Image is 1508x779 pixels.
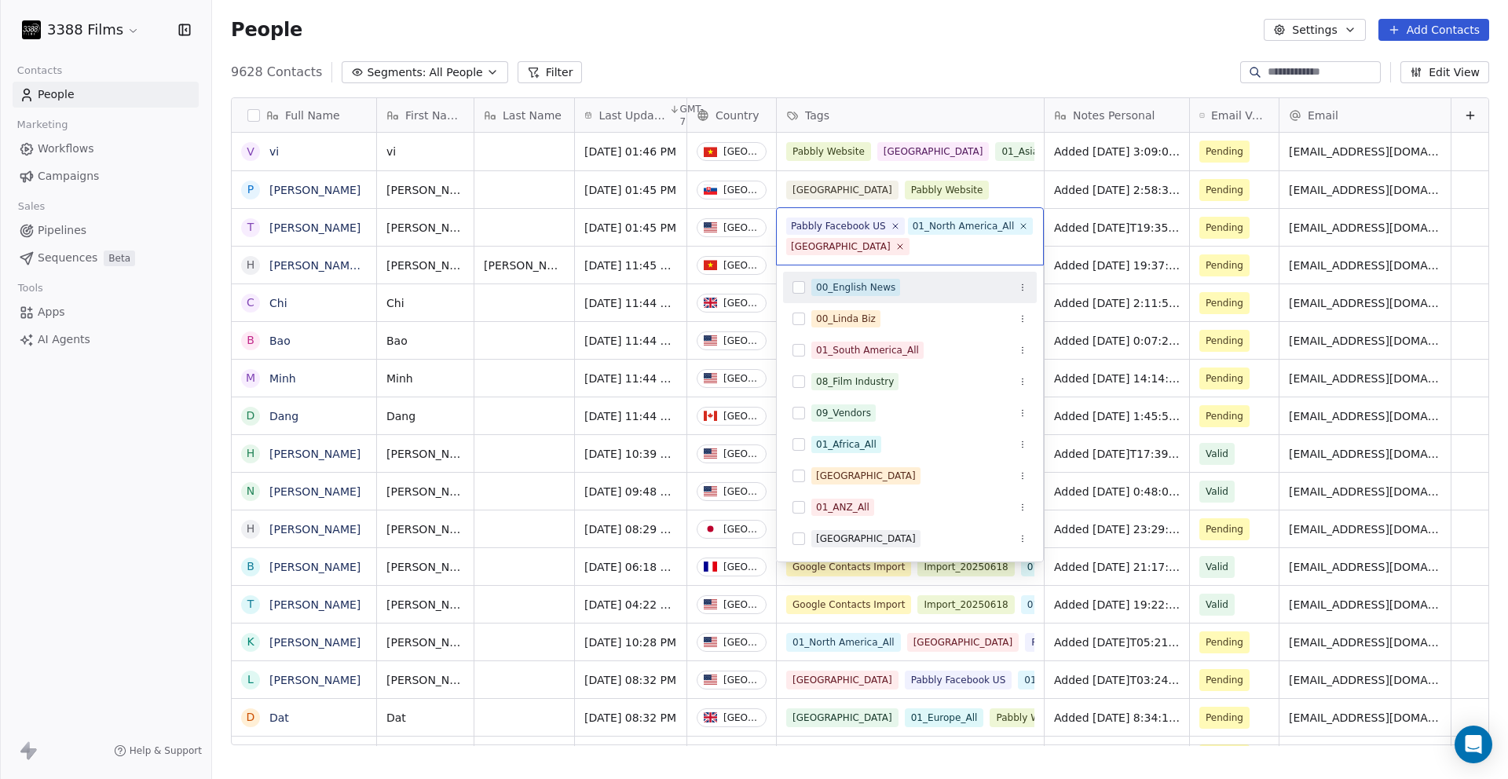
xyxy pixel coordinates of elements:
div: 01_ANZ_All [816,500,869,514]
div: 01_North America_All [913,219,1015,233]
div: 08_Film Industry [816,375,894,389]
div: [GEOGRAPHIC_DATA] [816,532,916,546]
div: 00_English News [816,280,895,294]
div: 01_South America_All [816,343,919,357]
div: 01_Africa_All [816,437,877,452]
div: 00_Linda Biz [816,312,876,326]
div: 09_Vendors [816,406,871,420]
div: [GEOGRAPHIC_DATA] [791,240,891,254]
div: Pabbly Facebook US [791,219,886,233]
div: [GEOGRAPHIC_DATA] [816,469,916,483]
